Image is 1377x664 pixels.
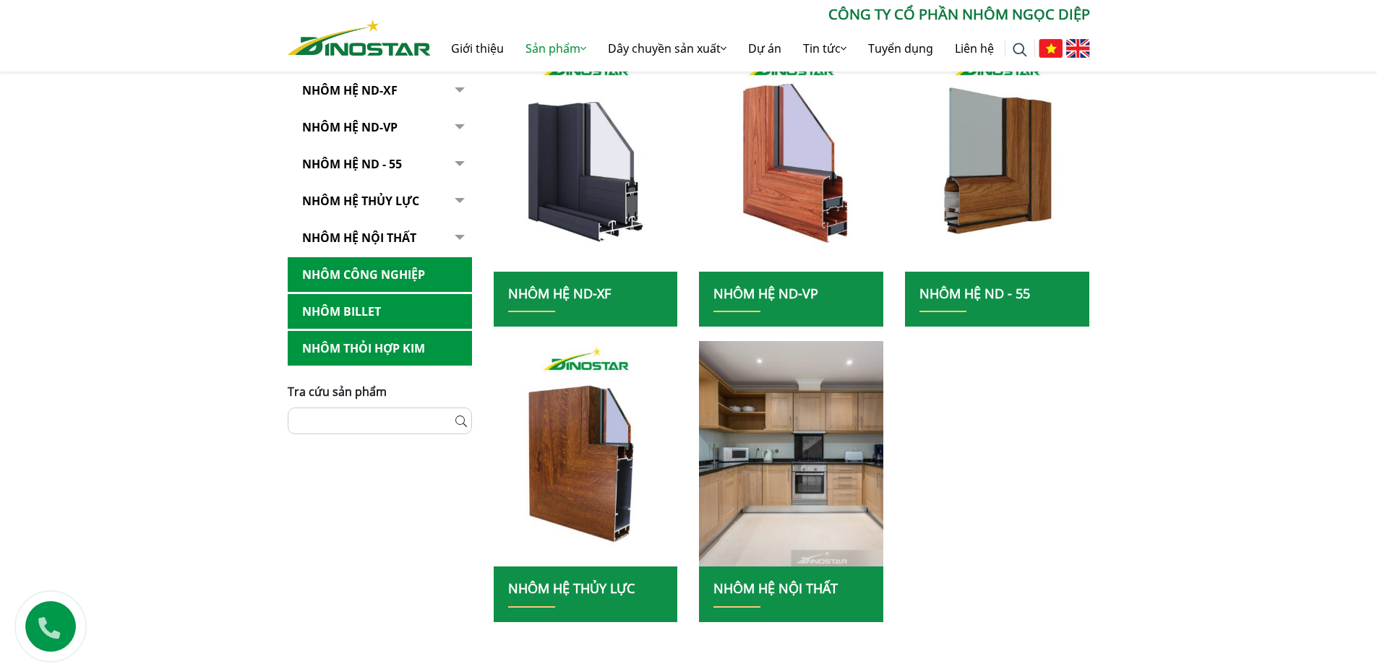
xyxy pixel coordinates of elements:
a: NHÔM HỆ ND - 55 [919,285,1030,302]
a: Nhôm Hệ ND-VP [713,285,818,302]
a: Nhôm Billet [288,294,472,329]
img: nhom xay dung [699,46,883,272]
a: NHÔM HỆ ND - 55 [288,147,472,182]
a: Liên hệ [944,25,1005,72]
img: nhom xay dung [493,46,677,272]
a: Nhôm Hệ ND-XF [288,73,472,108]
a: Dây chuyền sản xuất [597,25,737,72]
img: English [1066,39,1090,58]
img: nhom xay dung [493,341,677,566]
a: Nhôm hệ nội thất [713,579,838,597]
a: Tin tức [792,25,857,72]
a: nhom xay dung [494,46,678,272]
img: search [1013,43,1027,57]
a: Nhôm Thỏi hợp kim [288,331,472,366]
p: CÔNG TY CỔ PHẦN NHÔM NGỌC DIỆP [431,4,1090,25]
a: Nhôm Hệ ND-XF [508,285,611,302]
img: Nhôm Dinostar [288,20,431,56]
a: nhom xay dung [494,341,678,566]
a: Sản phẩm [515,25,597,72]
a: Nhôm hệ thủy lực [288,184,472,219]
a: Giới thiệu [440,25,515,72]
a: Nhôm hệ nội thất [288,220,472,256]
a: Tuyển dụng [857,25,944,72]
a: Nhôm Công nghiệp [288,257,472,293]
a: Nhôm Hệ ND-VP [288,110,472,145]
img: nhom xay dung [699,341,883,566]
span: Tra cứu sản phẩm [288,384,387,400]
img: nhom xay dung [905,46,1089,272]
img: Tiếng Việt [1039,39,1063,58]
a: Dự án [737,25,792,72]
a: Nhôm hệ thủy lực [508,579,635,597]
